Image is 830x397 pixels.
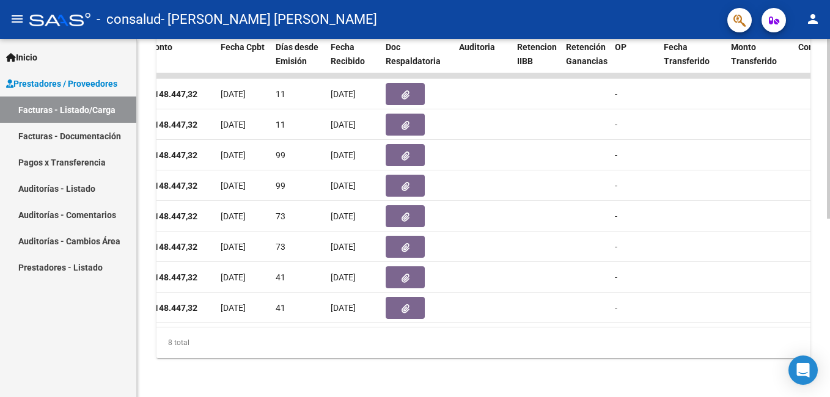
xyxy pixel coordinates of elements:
[276,181,285,191] span: 99
[381,34,454,88] datatable-header-cell: Doc Respaldatoria
[615,242,617,252] span: -
[147,89,197,99] strong: $ 148.447,32
[142,34,216,88] datatable-header-cell: Monto
[517,42,557,66] span: Retencion IIBB
[615,303,617,313] span: -
[615,150,617,160] span: -
[147,211,197,221] strong: $ 148.447,32
[221,181,246,191] span: [DATE]
[97,6,161,33] span: - consalud
[331,42,365,66] span: Fecha Recibido
[331,181,356,191] span: [DATE]
[216,34,271,88] datatable-header-cell: Fecha Cpbt
[221,42,265,52] span: Fecha Cpbt
[161,6,377,33] span: - [PERSON_NAME] [PERSON_NAME]
[276,42,318,66] span: Días desde Emisión
[806,12,820,26] mat-icon: person
[659,34,726,88] datatable-header-cell: Fecha Transferido
[156,327,810,358] div: 8 total
[326,34,381,88] datatable-header-cell: Fecha Recibido
[664,42,710,66] span: Fecha Transferido
[566,42,608,66] span: Retención Ganancias
[331,272,356,282] span: [DATE]
[615,120,617,129] span: -
[221,120,246,129] span: [DATE]
[276,303,285,313] span: 41
[331,242,356,252] span: [DATE]
[454,34,512,88] datatable-header-cell: Auditoria
[221,303,246,313] span: [DATE]
[147,272,197,282] strong: $ 148.447,32
[221,211,246,221] span: [DATE]
[731,42,777,66] span: Monto Transferido
[615,42,626,52] span: OP
[221,272,246,282] span: [DATE]
[610,34,659,88] datatable-header-cell: OP
[276,150,285,160] span: 99
[561,34,610,88] datatable-header-cell: Retención Ganancias
[615,211,617,221] span: -
[615,89,617,99] span: -
[512,34,561,88] datatable-header-cell: Retencion IIBB
[276,89,285,99] span: 11
[459,42,495,52] span: Auditoria
[276,272,285,282] span: 41
[147,181,197,191] strong: $ 148.447,32
[6,51,37,64] span: Inicio
[615,181,617,191] span: -
[147,150,197,160] strong: $ 148.447,32
[331,211,356,221] span: [DATE]
[221,89,246,99] span: [DATE]
[331,150,356,160] span: [DATE]
[615,272,617,282] span: -
[6,77,117,90] span: Prestadores / Proveedores
[386,42,441,66] span: Doc Respaldatoria
[788,355,818,385] div: Open Intercom Messenger
[276,120,285,129] span: 11
[221,242,246,252] span: [DATE]
[331,120,356,129] span: [DATE]
[10,12,24,26] mat-icon: menu
[331,89,356,99] span: [DATE]
[331,303,356,313] span: [DATE]
[276,242,285,252] span: 73
[147,42,172,52] span: Monto
[147,120,197,129] strong: $ 148.447,32
[271,34,326,88] datatable-header-cell: Días desde Emisión
[147,242,197,252] strong: $ 148.447,32
[147,303,197,313] strong: $ 148.447,32
[276,211,285,221] span: 73
[221,150,246,160] span: [DATE]
[726,34,793,88] datatable-header-cell: Monto Transferido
